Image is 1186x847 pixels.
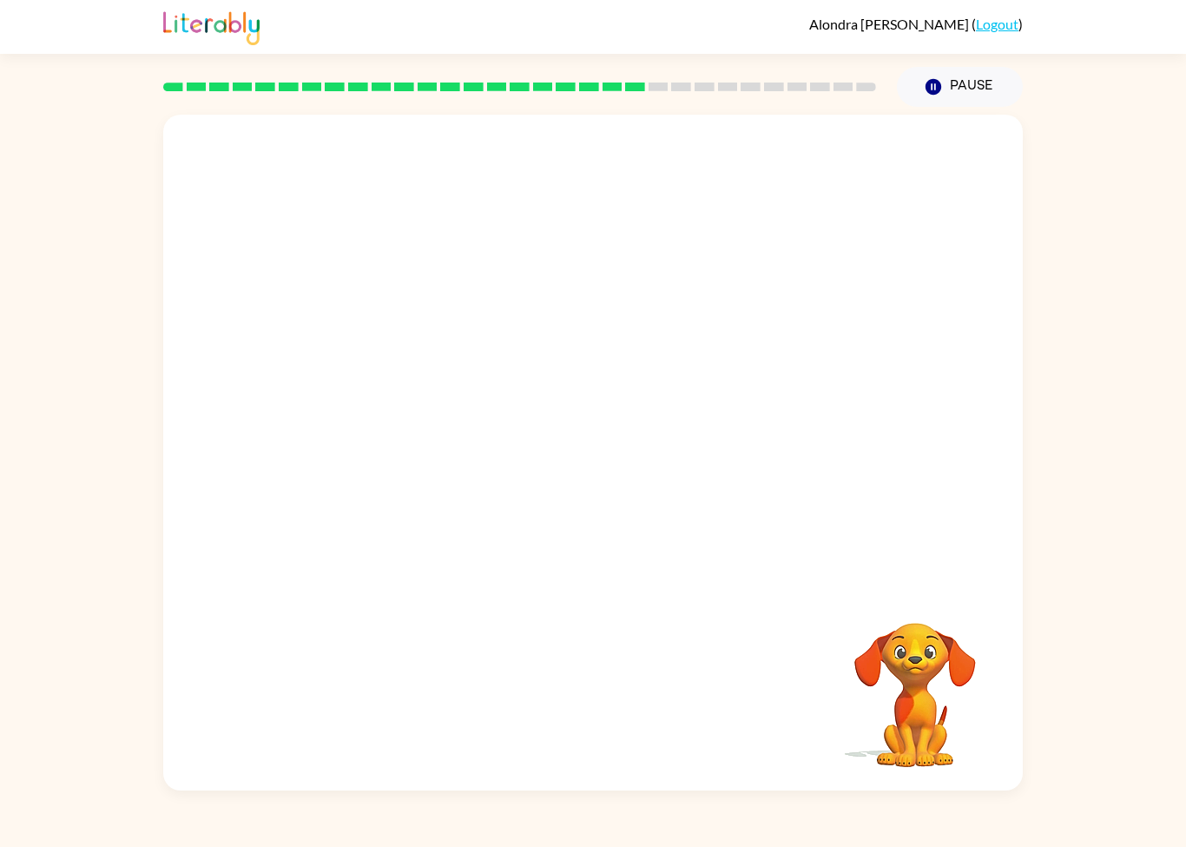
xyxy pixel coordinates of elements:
[897,67,1023,107] button: Pause
[809,16,972,32] span: Alondra [PERSON_NAME]
[809,16,1023,32] div: ( )
[828,596,1002,770] video: Your browser must support playing .mp4 files to use Literably. Please try using another browser.
[163,7,260,45] img: Literably
[976,16,1018,32] a: Logout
